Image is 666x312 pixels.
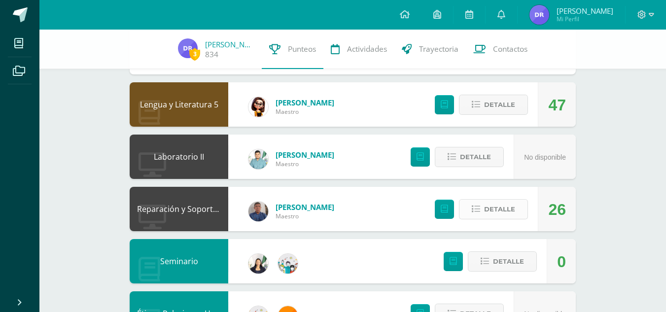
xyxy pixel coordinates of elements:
[466,30,535,69] a: Contactos
[205,49,218,60] a: 834
[493,252,524,271] span: Detalle
[276,98,334,107] a: [PERSON_NAME]
[524,153,566,161] span: No disponible
[435,147,504,167] button: Detalle
[347,44,387,54] span: Actividades
[557,240,566,284] div: 0
[276,107,334,116] span: Maestro
[529,5,549,25] img: 9cd70511ceb3bad75a68d51cd5298682.png
[262,30,323,69] a: Punteos
[189,48,200,60] span: 3
[276,212,334,220] span: Maestro
[248,254,268,274] img: 36cf82a7637ef7d1216c4dcc2ae2f54e.png
[130,82,228,127] div: Lengua y Literatura 5
[130,187,228,231] div: Reparación y Soporte Técnico
[493,44,527,54] span: Contactos
[484,200,515,218] span: Detalle
[419,44,458,54] span: Trayectoria
[130,135,228,179] div: Laboratorio II
[459,199,528,219] button: Detalle
[278,254,298,274] img: dc443ddcf056d1407eb58bec7b834d93.png
[394,30,466,69] a: Trayectoria
[248,97,268,117] img: cddb2fafc80e4a6e526b97ae3eca20ef.png
[323,30,394,69] a: Actividades
[248,149,268,169] img: 3bbeeb896b161c296f86561e735fa0fc.png
[460,148,491,166] span: Detalle
[276,150,334,160] a: [PERSON_NAME]
[288,44,316,54] span: Punteos
[468,251,537,272] button: Detalle
[248,202,268,221] img: bf66807720f313c6207fc724d78fb4d0.png
[557,15,613,23] span: Mi Perfil
[459,95,528,115] button: Detalle
[548,187,566,232] div: 26
[276,202,334,212] a: [PERSON_NAME]
[276,160,334,168] span: Maestro
[130,239,228,283] div: Seminario
[557,6,613,16] span: [PERSON_NAME]
[205,39,254,49] a: [PERSON_NAME]
[484,96,515,114] span: Detalle
[548,83,566,127] div: 47
[178,38,198,58] img: 9cd70511ceb3bad75a68d51cd5298682.png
